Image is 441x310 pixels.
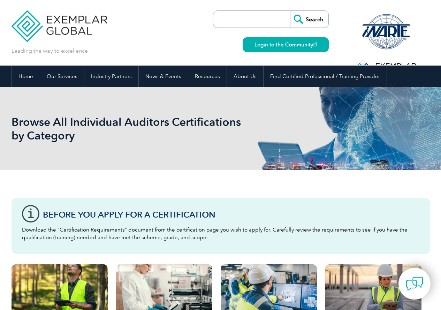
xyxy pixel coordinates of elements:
a: Our Services [40,66,84,87]
a: About Us [227,66,263,87]
a: Login to the Community [243,37,329,52]
a: Resources [188,66,227,87]
p: Download the “Certification Requirements” document from the certification page you wish to apply ... [22,226,419,241]
a: Home [12,66,40,87]
a: News & Events [139,66,188,87]
img: open_square.png [313,43,317,46]
img: contact-chat.png [406,275,423,293]
a: Find Certified Professional / Training Provider [264,66,387,87]
a: Industry Partners [84,66,138,87]
h1: Browse All Individual Auditors Certifications by Category [12,115,279,142]
p: Leading the way to excellence [12,47,88,55]
input: Search [290,11,328,28]
h3: Before You Apply For a Certification [43,210,419,219]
